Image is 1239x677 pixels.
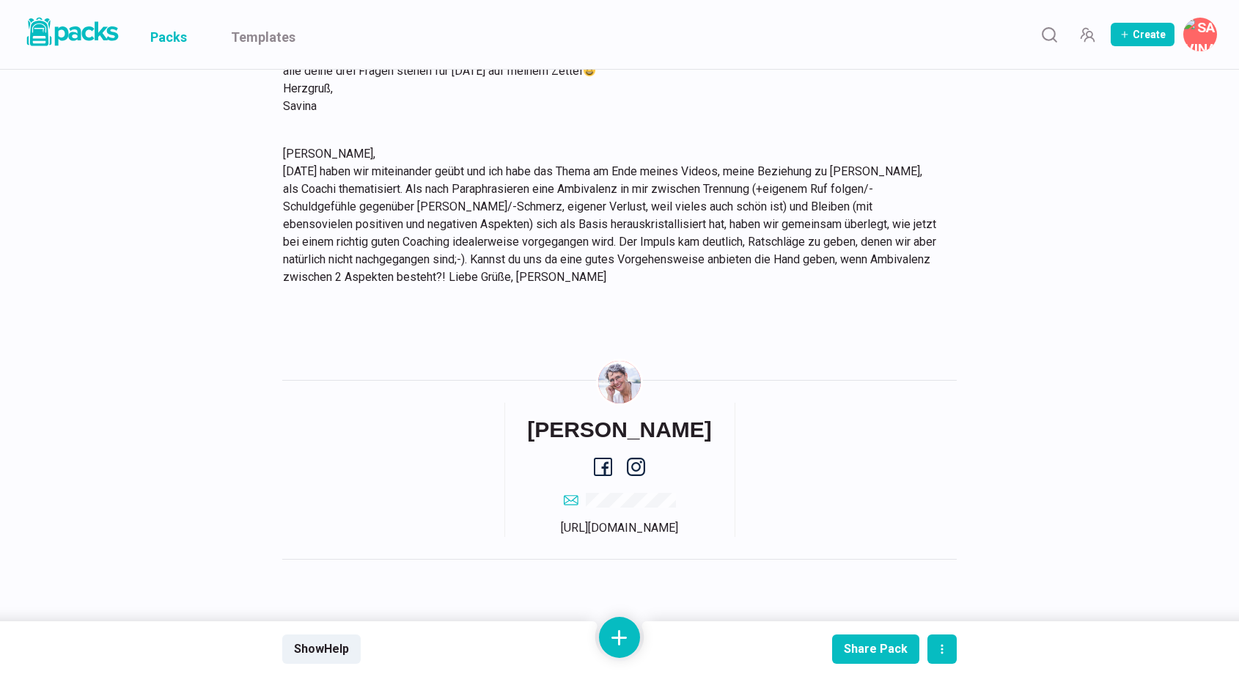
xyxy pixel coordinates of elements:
button: Savina Tilmann [1183,18,1217,51]
h6: [PERSON_NAME] [527,417,712,443]
button: Share Pack [832,634,919,664]
button: Search [1034,20,1064,49]
button: Create Pack [1111,23,1174,46]
div: Share Pack [844,642,908,656]
a: email [564,491,676,508]
a: facebook [594,458,612,476]
a: Packs logo [22,15,121,54]
a: [URL][DOMAIN_NAME] [561,521,678,535]
a: instagram [627,458,645,476]
img: Savina Tilmann [598,361,641,403]
button: actions [927,634,957,664]
img: Packs logo [22,15,121,49]
button: Manage Team Invites [1073,20,1102,49]
img: 😃 [584,65,595,76]
p: [PERSON_NAME], [DATE] haben wir miteinander geübt und ich habe das Thema am Ende meines Videos, m... [283,145,938,286]
p: [DATE] Liebe [PERSON_NAME], alle deine drei Fragen stehen für [DATE] auf meinem Zettel Herzgruß, ... [283,27,938,115]
button: ShowHelp [282,634,361,664]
